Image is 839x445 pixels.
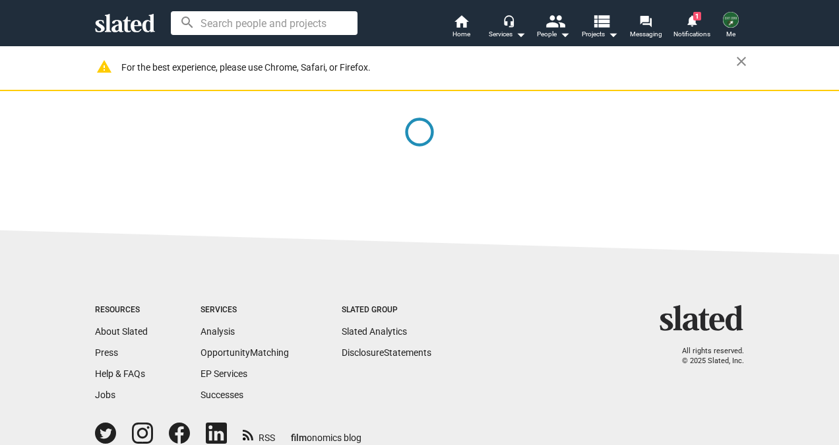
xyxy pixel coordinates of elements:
p: All rights reserved. © 2025 Slated, Inc. [668,347,744,366]
img: Kurt Fried [723,12,739,28]
a: Help & FAQs [95,368,145,379]
mat-icon: headset_mic [503,15,514,26]
span: film [291,432,307,443]
span: Projects [582,26,618,42]
mat-icon: close [733,53,749,69]
mat-icon: arrow_drop_down [557,26,573,42]
div: Services [489,26,526,42]
a: Messaging [623,13,669,42]
button: Services [484,13,530,42]
div: Services [201,305,289,316]
button: Projects [576,13,623,42]
span: Notifications [673,26,710,42]
a: 1Notifications [669,13,715,42]
a: About Slated [95,326,148,337]
mat-icon: arrow_drop_down [605,26,621,42]
a: Successes [201,390,243,400]
mat-icon: home [453,13,469,29]
div: Slated Group [342,305,431,316]
div: People [537,26,570,42]
a: EP Services [201,368,247,379]
button: People [530,13,576,42]
mat-icon: forum [639,15,652,27]
mat-icon: people [545,11,565,30]
button: Kurt FriedMe [715,9,747,44]
a: filmonomics blog [291,421,361,444]
a: Home [438,13,484,42]
mat-icon: arrow_drop_down [513,26,528,42]
a: RSS [243,424,275,444]
span: Messaging [630,26,662,42]
div: Resources [95,305,148,316]
a: Analysis [201,326,235,337]
mat-icon: warning [96,59,112,75]
a: OpportunityMatching [201,347,289,358]
a: DisclosureStatements [342,347,431,358]
a: Jobs [95,390,115,400]
span: Home [452,26,470,42]
mat-icon: notifications [685,14,698,26]
a: Press [95,347,118,358]
input: Search people and projects [171,11,357,35]
div: For the best experience, please use Chrome, Safari, or Firefox. [121,59,736,77]
mat-icon: view_list [592,11,611,30]
span: Me [726,26,735,42]
a: Slated Analytics [342,326,407,337]
span: 1 [693,12,701,20]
